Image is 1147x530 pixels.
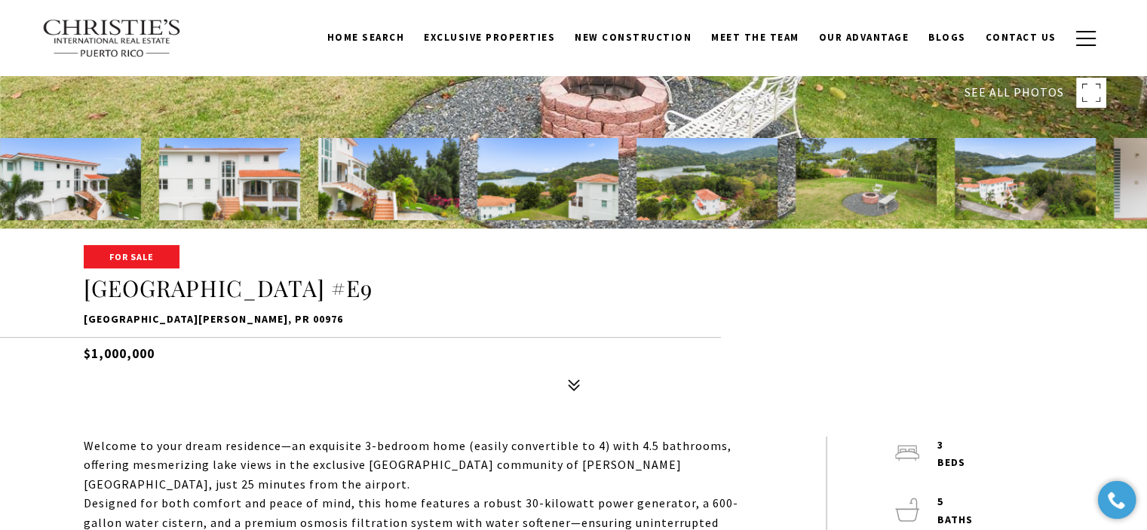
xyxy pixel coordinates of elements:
img: Emerald Lake Plantation #E9 [477,138,618,220]
img: Emerald Lake Plantation #E9 [636,138,777,220]
span: Blogs [928,31,966,44]
a: New Construction [565,23,701,52]
a: Blogs [919,23,976,52]
p: 5 baths [937,493,973,529]
a: Home Search [317,23,415,52]
img: Emerald Lake Plantation #E9 [796,138,937,220]
img: Emerald Lake Plantation #E9 [955,138,1096,220]
a: Exclusive Properties [414,23,565,52]
a: Our Advantage [809,23,919,52]
p: 3 beds [937,437,965,473]
a: Meet the Team [701,23,809,52]
img: Emerald Lake Plantation #E9 [318,138,459,220]
span: Our Advantage [819,31,909,44]
img: Emerald Lake Plantation #E9 [159,138,300,220]
span: Contact Us [986,31,1057,44]
h5: $1,000,000 [84,337,1064,363]
p: Welcome to your dream residence—an exquisite 3-bedroom home (easily convertible to 4) with 4.5 ba... [84,437,758,495]
img: Christie's International Real Estate text transparent background [42,19,182,58]
span: SEE ALL PHOTOS [965,83,1064,103]
p: [GEOGRAPHIC_DATA][PERSON_NAME], PR 00976 [84,311,1064,329]
span: Exclusive Properties [424,31,555,44]
span: New Construction [575,31,692,44]
h1: [GEOGRAPHIC_DATA] #E9 [84,274,1064,303]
